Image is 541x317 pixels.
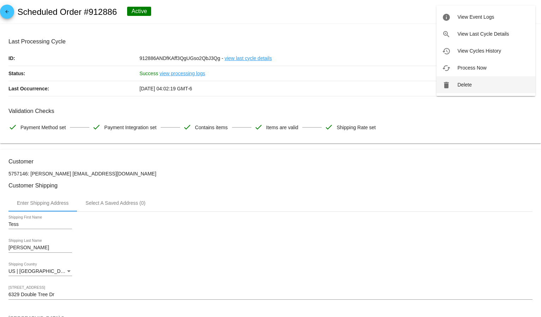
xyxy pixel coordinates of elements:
span: Delete [457,82,471,88]
mat-icon: delete [442,81,451,89]
span: View Last Cycle Details [457,31,509,37]
span: Process Now [457,65,486,71]
mat-icon: history [442,47,451,55]
mat-icon: cached [442,64,451,72]
mat-icon: zoom_in [442,30,451,38]
span: View Cycles History [457,48,501,54]
mat-icon: info [442,13,451,22]
span: View Event Logs [457,14,494,20]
